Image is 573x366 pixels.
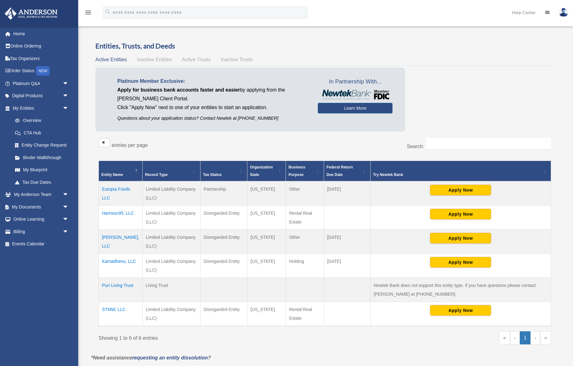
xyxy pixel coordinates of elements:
span: Federal Return Due Date [327,165,353,177]
a: Previous [510,331,520,344]
a: My Anderson Teamarrow_drop_down [4,188,78,201]
span: arrow_drop_down [63,77,75,90]
td: Puri Living Trust [99,278,143,302]
a: Tax Organizers [4,52,78,65]
span: Inactive Entities [137,57,172,62]
td: Rental Real Estate [286,206,324,230]
p: Platinum Member Exclusive: [117,77,308,86]
a: My Entitiesarrow_drop_down [4,102,75,114]
th: Try Newtek Bank : Activate to sort [370,161,551,182]
td: Limited Liability Company (LLC) [143,254,200,278]
td: Eutopia Foods LLC [99,181,143,206]
img: NewtekBankLogoSM.png [321,90,389,100]
button: Apply Now [430,233,491,243]
span: In Partnership With... [318,77,393,87]
td: Disregarded Entity [200,302,247,326]
td: Limited Liability Company (LLC) [143,206,200,230]
td: Limited Liability Company (LLC) [143,181,200,206]
div: Showing 1 to 6 of 6 entries [99,331,320,343]
td: Limited Liability Company (LLC) [143,230,200,254]
a: My Blueprint [9,164,75,176]
span: Record Type [145,173,168,177]
td: Kamadhenu, LLC [99,254,143,278]
label: Search: [407,144,424,149]
button: Apply Now [430,185,491,195]
td: [US_STATE] [247,254,286,278]
a: Home [4,28,78,40]
a: Binder Walkthrough [9,151,75,164]
td: Other [286,181,324,206]
span: Apply for business bank accounts faster and easier [117,87,240,93]
label: entries per page [112,143,148,148]
span: arrow_drop_down [63,225,75,238]
td: [PERSON_NAME], LLC [99,230,143,254]
span: arrow_drop_down [63,90,75,103]
td: Newtek Bank does not support this entity type. If you have questions please contact [PERSON_NAME]... [370,278,551,302]
em: *Need assistance ? [91,355,211,360]
td: STMW, LLC [99,302,143,326]
a: Online Learningarrow_drop_down [4,213,78,226]
button: Apply Now [430,305,491,316]
span: Active Trusts [182,57,211,62]
th: Federal Return Due Date: Activate to sort [324,161,370,182]
td: [US_STATE] [247,230,286,254]
a: Events Calendar [4,238,78,250]
a: Order StatusNEW [4,65,78,78]
td: Holding [286,254,324,278]
td: [DATE] [324,181,370,206]
td: Disregarded Entity [200,230,247,254]
th: Entity Name: Activate to invert sorting [99,161,143,182]
div: Try Newtek Bank [373,171,541,178]
p: Click "Apply Now" next to one of your entities to start an application. [117,103,308,112]
span: arrow_drop_down [63,102,75,115]
p: by applying from the [PERSON_NAME] Client Portal. [117,86,308,103]
a: Last [540,331,551,344]
a: Learn More [318,103,393,113]
a: requesting an entity dissolution [132,355,208,360]
a: Next [530,331,540,344]
button: Apply Now [430,209,491,219]
td: [US_STATE] [247,206,286,230]
span: Active Entities [95,57,127,62]
td: [US_STATE] [247,181,286,206]
td: Harrison95, LLC [99,206,143,230]
td: Limited Liability Company (LLC) [143,302,200,326]
th: Tax Status: Activate to sort [200,161,247,182]
button: Apply Now [430,257,491,268]
span: arrow_drop_down [63,188,75,201]
i: search [104,8,111,15]
a: First [499,331,510,344]
a: Online Ordering [4,40,78,53]
span: Business Purpose [288,165,305,177]
p: Questions about your application status? Contact Newtek at [PHONE_NUMBER] [117,114,308,122]
td: [DATE] [324,230,370,254]
td: [DATE] [324,254,370,278]
a: Entity Change Request [9,139,75,152]
td: Partnership [200,181,247,206]
td: Disregarded Entity [200,254,247,278]
td: Living Trust [143,278,200,302]
a: Platinum Q&Aarrow_drop_down [4,77,78,90]
a: Overview [9,114,72,127]
img: Anderson Advisors Platinum Portal [3,8,59,20]
a: Billingarrow_drop_down [4,225,78,238]
span: Inactive Trusts [221,57,253,62]
td: Other [286,230,324,254]
th: Organization State: Activate to sort [247,161,286,182]
th: Business Purpose: Activate to sort [286,161,324,182]
a: 1 [520,331,531,344]
h3: Entities, Trusts, and Deeds [95,41,554,51]
img: User Pic [559,8,568,17]
span: arrow_drop_down [63,201,75,213]
span: Organization State [250,165,273,177]
a: menu [84,11,92,16]
a: My Documentsarrow_drop_down [4,201,78,213]
div: NEW [36,66,50,76]
span: arrow_drop_down [63,213,75,226]
span: Tax Status [203,173,222,177]
td: Rental Real Estate [286,302,324,326]
a: Digital Productsarrow_drop_down [4,90,78,102]
i: menu [84,9,92,16]
a: Tax Due Dates [9,176,75,188]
